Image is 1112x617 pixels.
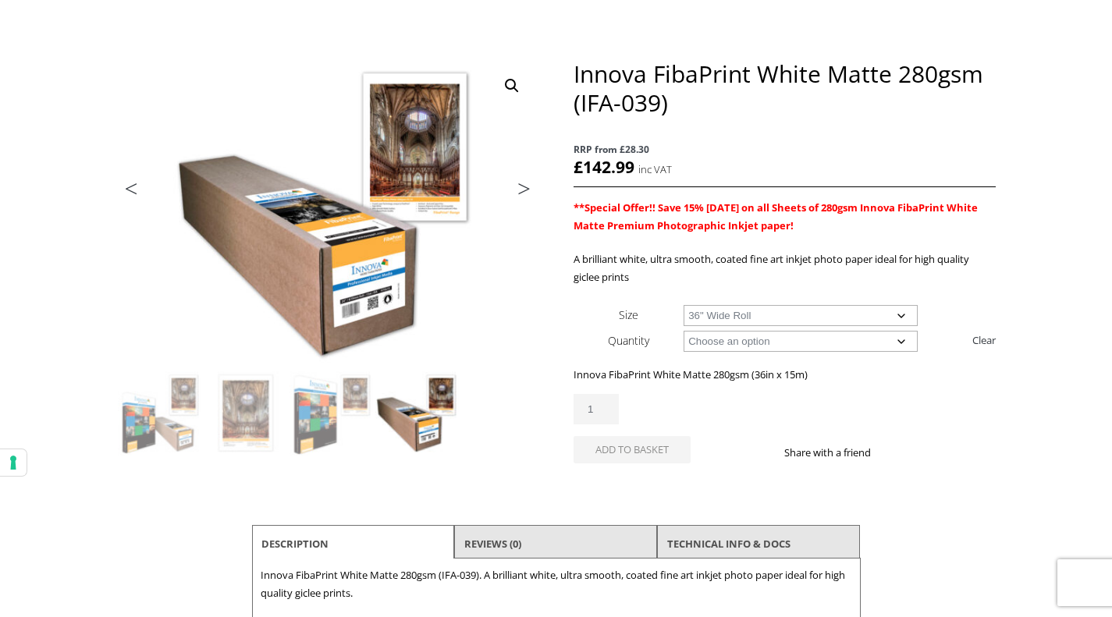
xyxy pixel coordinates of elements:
span: £ [574,156,583,178]
p: Innova FibaPrint White Matte 280gsm (36in x 15m) [574,366,995,384]
a: Clear options [972,328,996,353]
img: twitter sharing button [908,446,921,459]
img: email sharing button [927,446,940,459]
a: Description [261,530,329,558]
img: facebook sharing button [890,446,902,459]
button: Add to basket [574,436,691,463]
a: TECHNICAL INFO & DOCS [667,530,790,558]
a: Reviews (0) [464,530,521,558]
p: Share with a friend [784,444,890,462]
img: Innova FibaPrint White Matte 280gsm (IFA-039) - Image 2 [204,371,288,456]
a: View full-screen image gallery [498,72,526,100]
img: Innova FibaPrint White Matte 280gsm (IFA-039) - Image 3 [290,371,374,456]
p: Innova FibaPrint White Matte 280gsm (IFA-039). A brilliant white, ultra smooth, coated fine art i... [261,566,852,602]
img: Innova FibaPrint White Matte 280gsm (IFA-039) [118,371,202,456]
label: Size [619,307,638,322]
input: Product quantity [574,394,619,424]
h1: Innova FibaPrint White Matte 280gsm (IFA-039) [574,59,995,117]
label: Quantity [608,333,649,348]
p: A brilliant white, ultra smooth, coated fine art inkjet photo paper ideal for high quality giclee... [574,250,995,286]
img: Innova FibaPrint White Matte 280gsm (IFA-039) - Image 4 [375,371,460,456]
bdi: 142.99 [574,156,634,178]
span: RRP from £28.30 [574,140,995,158]
span: **Special Offer!! Save 15% [DATE] on all Sheets of 280gsm Innova FibaPrint White Matte Premium Ph... [574,200,978,232]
